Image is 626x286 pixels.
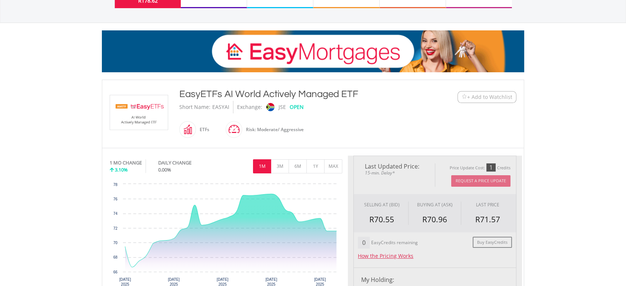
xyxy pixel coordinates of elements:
img: EasyMortage Promotion Banner [102,30,524,72]
div: ETFs [196,121,209,139]
div: Short Name: [179,101,210,113]
div: DAILY CHANGE [158,159,216,166]
img: jse.png [266,103,274,111]
text: 68 [113,255,118,259]
text: 70 [113,241,118,245]
span: + Add to Watchlist [467,93,512,101]
span: 0.00% [158,166,171,173]
button: 1M [253,159,271,173]
div: JSE [279,101,286,113]
text: 66 [113,270,118,274]
text: 78 [113,183,118,187]
div: Exchange: [237,101,262,113]
div: 1 MO CHANGE [110,159,142,166]
span: 3.10% [115,166,128,173]
button: 3M [271,159,289,173]
button: Watchlist + Add to Watchlist [457,91,516,103]
button: 1Y [306,159,324,173]
div: Risk: Moderate/ Aggressive [242,121,304,139]
button: 6M [289,159,307,173]
button: MAX [324,159,342,173]
img: Watchlist [462,94,467,100]
img: EQU.ZA.EASYAI.png [111,95,167,130]
div: EasyETFs AI World Actively Managed ETF [179,87,412,101]
text: 72 [113,226,118,230]
text: 74 [113,212,118,216]
div: OPEN [290,101,304,113]
text: 76 [113,197,118,201]
div: EASYAI [212,101,229,113]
